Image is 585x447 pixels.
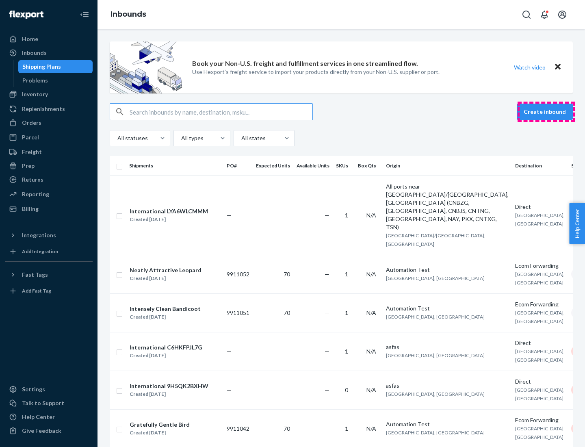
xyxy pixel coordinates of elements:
div: Add Integration [22,248,58,255]
div: asfas [386,343,509,351]
a: Problems [18,74,93,87]
a: Add Fast Tag [5,284,93,297]
a: Talk to Support [5,397,93,410]
span: [GEOGRAPHIC_DATA], [GEOGRAPHIC_DATA] [515,271,565,286]
div: Orders [22,119,41,127]
div: Created [DATE] [130,352,202,360]
ol: breadcrumbs [104,3,153,26]
span: 1 [345,348,348,355]
button: Open Search Box [518,7,535,23]
span: [GEOGRAPHIC_DATA], [GEOGRAPHIC_DATA] [515,348,565,363]
div: All ports near [GEOGRAPHIC_DATA]/[GEOGRAPHIC_DATA], [GEOGRAPHIC_DATA] (CNBZG, [GEOGRAPHIC_DATA], ... [386,182,509,231]
a: Replenishments [5,102,93,115]
button: Fast Tags [5,268,93,281]
div: Automation Test [386,304,509,312]
a: Parcel [5,131,93,144]
div: Replenishments [22,105,65,113]
th: Expected Units [253,156,293,176]
button: Create inbound [517,104,573,120]
th: Box Qty [355,156,383,176]
span: [GEOGRAPHIC_DATA], [GEOGRAPHIC_DATA] [386,352,485,358]
th: Available Units [293,156,333,176]
a: Reporting [5,188,93,201]
a: Settings [5,383,93,396]
th: PO# [223,156,253,176]
div: Freight [22,148,42,156]
div: Help Center [22,413,55,421]
button: Open account menu [554,7,570,23]
a: Home [5,33,93,46]
span: 1 [345,309,348,316]
div: Problems [22,76,48,85]
div: Inbounds [22,49,47,57]
td: 9911052 [223,255,253,293]
span: [GEOGRAPHIC_DATA], [GEOGRAPHIC_DATA] [386,314,485,320]
td: 9911051 [223,293,253,332]
a: Returns [5,173,93,186]
div: Created [DATE] [130,274,201,282]
div: International C6HKFPJL7G [130,343,202,352]
span: — [325,386,329,393]
button: Close Navigation [76,7,93,23]
div: Reporting [22,190,49,198]
span: 1 [345,271,348,278]
div: Ecom Forwarding [515,262,565,270]
a: Inventory [5,88,93,101]
div: Returns [22,176,43,184]
a: Inbounds [5,46,93,59]
div: Prep [22,162,35,170]
div: Integrations [22,231,56,239]
span: [GEOGRAPHIC_DATA], [GEOGRAPHIC_DATA] [386,391,485,397]
span: — [325,309,329,316]
a: Orders [5,116,93,129]
span: [GEOGRAPHIC_DATA], [GEOGRAPHIC_DATA] [515,425,565,440]
a: Prep [5,159,93,172]
span: 0 [345,386,348,393]
a: Shipping Plans [18,60,93,73]
button: Close [552,61,563,73]
div: Direct [515,203,565,211]
button: Integrations [5,229,93,242]
span: — [227,348,232,355]
div: Direct [515,378,565,386]
th: Origin [383,156,512,176]
span: N/A [366,212,376,219]
span: 70 [284,271,290,278]
div: Gratefully Gentle Bird [130,421,190,429]
span: 1 [345,425,348,432]
span: [GEOGRAPHIC_DATA]/[GEOGRAPHIC_DATA], [GEOGRAPHIC_DATA] [386,232,485,247]
span: — [325,271,329,278]
div: Talk to Support [22,399,64,407]
div: Created [DATE] [130,429,190,437]
div: Inventory [22,90,48,98]
a: Billing [5,202,93,215]
a: Add Integration [5,245,93,258]
div: Fast Tags [22,271,48,279]
button: Help Center [569,203,585,244]
span: — [325,425,329,432]
div: Automation Test [386,266,509,274]
div: Home [22,35,38,43]
div: International LYA6WLCMMM [130,207,208,215]
span: N/A [366,348,376,355]
div: Neatly Attractive Leopard [130,266,201,274]
div: Created [DATE] [130,313,201,321]
button: Give Feedback [5,424,93,437]
span: N/A [366,425,376,432]
span: N/A [366,386,376,393]
span: — [325,212,329,219]
span: [GEOGRAPHIC_DATA], [GEOGRAPHIC_DATA] [515,212,565,227]
span: 70 [284,425,290,432]
th: Destination [512,156,568,176]
div: Settings [22,385,45,393]
a: Help Center [5,410,93,423]
div: Ecom Forwarding [515,416,565,424]
button: Watch video [509,61,551,73]
th: SKUs [333,156,355,176]
div: International 9H5QK2BXHW [130,382,208,390]
div: Add Fast Tag [22,287,51,294]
